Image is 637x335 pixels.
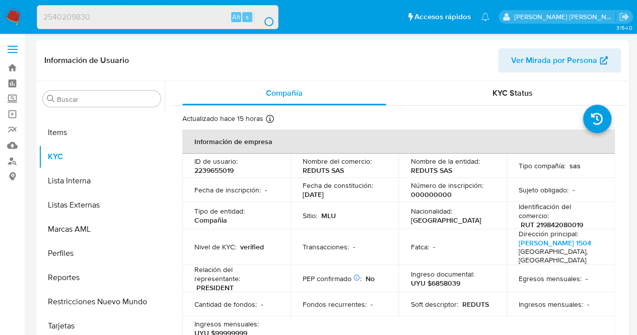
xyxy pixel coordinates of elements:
p: UYU $6858039 [410,279,460,288]
p: REDUTS SAS [303,166,344,175]
p: verified [240,242,264,251]
p: Nacionalidad : [410,207,452,216]
button: Perfiles [39,241,165,265]
p: Número de inscripción : [410,181,483,190]
p: Ingreso documental : [410,270,474,279]
p: Transacciones : [303,242,349,251]
button: Listas Externas [39,193,165,217]
p: 000000000 [410,190,451,199]
p: Identificación del comercio : [519,202,603,220]
p: josefina.larrea@mercadolibre.com [514,12,616,22]
button: KYC [39,145,165,169]
button: Buscar [47,95,55,103]
p: [GEOGRAPHIC_DATA] [410,216,481,225]
span: Ver Mirada por Persona [511,48,597,73]
p: Relación del representante : [194,265,278,283]
p: - [587,300,589,309]
span: Accesos rápidos [414,12,471,22]
p: - [433,242,435,251]
p: Fecha de inscripción : [194,185,261,194]
button: Reportes [39,265,165,290]
p: sas [570,161,581,170]
button: search-icon [254,10,274,24]
p: Nombre del comercio : [303,157,372,166]
p: [DATE] [303,190,324,199]
a: Salir [619,12,629,22]
p: - [261,300,263,309]
p: REDUTS SAS [410,166,452,175]
button: Restricciones Nuevo Mundo [39,290,165,314]
a: Notificaciones [481,13,489,21]
p: - [265,185,267,194]
p: Nivel de KYC : [194,242,236,251]
p: ID de usuario : [194,157,238,166]
th: Información de empresa [182,129,615,154]
p: Soft descriptor : [410,300,458,309]
span: s [246,12,249,22]
p: Dirección principal : [519,229,578,238]
p: REDUTS [462,300,488,309]
p: Nombre de la entidad : [410,157,479,166]
p: Tipo de entidad : [194,207,245,216]
input: Buscar usuario o caso... [37,11,278,24]
p: Actualizado hace 15 horas [182,114,263,123]
button: Ver Mirada por Persona [498,48,621,73]
button: Lista Interna [39,169,165,193]
span: Compañía [266,87,303,99]
p: Ingresos mensuales : [519,300,583,309]
p: No [366,274,375,283]
p: Tipo compañía : [519,161,565,170]
p: - [586,274,588,283]
p: - [573,185,575,194]
p: Fatca : [410,242,429,251]
p: RUT 219842080019 [521,220,583,229]
p: PEP confirmado : [303,274,362,283]
input: Buscar [57,95,157,104]
p: - [353,242,355,251]
p: Sitio : [303,211,317,220]
p: Cantidad de fondos : [194,300,257,309]
h4: [GEOGRAPHIC_DATA], [GEOGRAPHIC_DATA] [519,247,599,265]
p: Fondos recurrentes : [303,300,367,309]
h1: Información de Usuario [44,55,129,65]
p: PRESIDENT [196,283,234,292]
button: Items [39,120,165,145]
p: Ingresos mensuales : [194,319,259,328]
p: 2239655019 [194,166,234,175]
p: MLU [321,211,336,220]
p: - [371,300,373,309]
p: Egresos mensuales : [519,274,582,283]
span: KYC Status [492,87,533,99]
span: Alt [232,12,240,22]
p: Sujeto obligado : [519,185,569,194]
a: [PERSON_NAME] 1504 [519,238,591,248]
button: Marcas AML [39,217,165,241]
p: Compañia [194,216,227,225]
p: Fecha de constitución : [303,181,373,190]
